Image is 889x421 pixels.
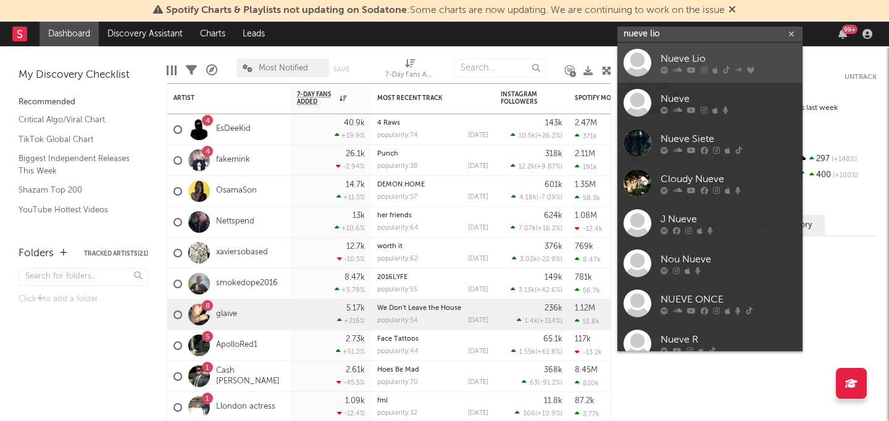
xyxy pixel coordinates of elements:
[519,133,535,140] span: 10.5k
[545,243,562,251] div: 376k
[795,151,877,167] div: 297
[544,212,562,220] div: 624k
[377,367,488,373] div: Hoes Be Mad
[19,246,54,261] div: Folders
[617,123,803,163] a: Nueve Siete
[536,164,561,170] span: +9.87 %
[575,212,597,220] div: 1.08M
[575,256,601,264] div: 8.47k
[385,68,435,83] div: 7-Day Fans Added (7-Day Fans Added)
[511,162,562,170] div: ( )
[19,222,136,236] a: Apple Top 200
[377,398,488,404] div: fml
[468,286,488,293] div: [DATE]
[575,366,598,374] div: 8.45M
[830,156,857,163] span: +148 %
[216,278,278,289] a: smokedope2016
[385,52,435,88] div: 7-Day Fans Added (7-Day Fans Added)
[377,132,418,139] div: popularity: 74
[377,348,419,355] div: popularity: 44
[511,131,562,140] div: ( )
[19,152,136,177] a: Biggest Independent Releases This Week
[661,252,796,267] div: Nou Nueve
[617,243,803,283] a: Nou Nueve
[377,256,418,262] div: popularity: 62
[519,164,535,170] span: 12.2k
[575,132,597,140] div: 371k
[344,273,365,281] div: 8.47k
[545,181,562,189] div: 601k
[336,348,365,356] div: +51.2 %
[19,95,148,110] div: Recommended
[661,332,796,347] div: Nueve R
[19,183,136,197] a: Shazam Top 200
[335,286,365,294] div: +5.79 %
[575,181,596,189] div: 1.35M
[377,336,488,343] div: Face Tattoos
[166,6,725,15] span: : Some charts are now updating. We are continuing to work on the issue
[661,172,796,186] div: Cloudy Nueve
[538,194,561,201] span: -7.09 %
[661,131,796,146] div: Nueve Siete
[337,317,365,325] div: +216 %
[575,379,599,387] div: 820k
[259,64,308,72] span: Most Notified
[468,410,488,417] div: [DATE]
[377,336,419,343] a: Face Tattoos
[617,283,803,323] a: NUEVE ONCE
[545,273,562,281] div: 149k
[216,186,257,196] a: OsamaSon
[468,317,488,324] div: [DATE]
[377,120,400,127] a: 4 Raws
[468,225,488,231] div: [DATE]
[333,66,349,73] button: Save
[575,150,595,158] div: 2.11M
[377,305,461,312] a: We Don't Leave the House
[19,113,136,127] a: Critical Algo/Viral Chart
[468,256,488,262] div: [DATE]
[345,397,365,405] div: 1.09k
[575,119,597,127] div: 2.47M
[468,348,488,355] div: [DATE]
[377,305,488,312] div: We Don't Leave the House
[511,348,562,356] div: ( )
[19,292,148,307] div: Click to add a folder.
[377,181,488,188] div: DEMON HOME
[336,193,365,201] div: +11.5 %
[216,402,275,412] a: Llondon actress
[377,379,418,386] div: popularity: 70
[468,132,488,139] div: [DATE]
[335,131,365,140] div: +19.9 %
[454,59,546,77] input: Search...
[519,349,535,356] span: 1.55k
[575,397,595,405] div: 87.2k
[545,119,562,127] div: 143k
[377,274,407,281] a: 2016LYFE
[346,181,365,189] div: 14.7k
[346,335,365,343] div: 2.73k
[728,6,736,15] span: Dismiss
[84,251,148,257] button: Tracked Artists(21)
[216,124,251,135] a: EsDeeKid
[335,224,365,232] div: +10.6 %
[522,378,562,386] div: ( )
[661,91,796,106] div: Nueve
[512,255,562,263] div: ( )
[167,52,177,88] div: Edit Columns
[519,225,536,232] span: 7.07k
[575,225,603,233] div: -12.4k
[346,243,365,251] div: 12.7k
[537,133,561,140] span: +26.2 %
[19,133,136,146] a: TikTok Global Chart
[337,255,365,263] div: -10.5 %
[842,25,858,34] div: 99 +
[831,172,858,179] span: +100 %
[99,22,191,46] a: Discovery Assistant
[575,194,600,202] div: 58.3k
[468,379,488,386] div: [DATE]
[19,203,136,217] a: YouTube Hottest Videos
[344,119,365,127] div: 40.9k
[515,409,562,417] div: ( )
[377,151,488,157] div: Punch
[468,194,488,201] div: [DATE]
